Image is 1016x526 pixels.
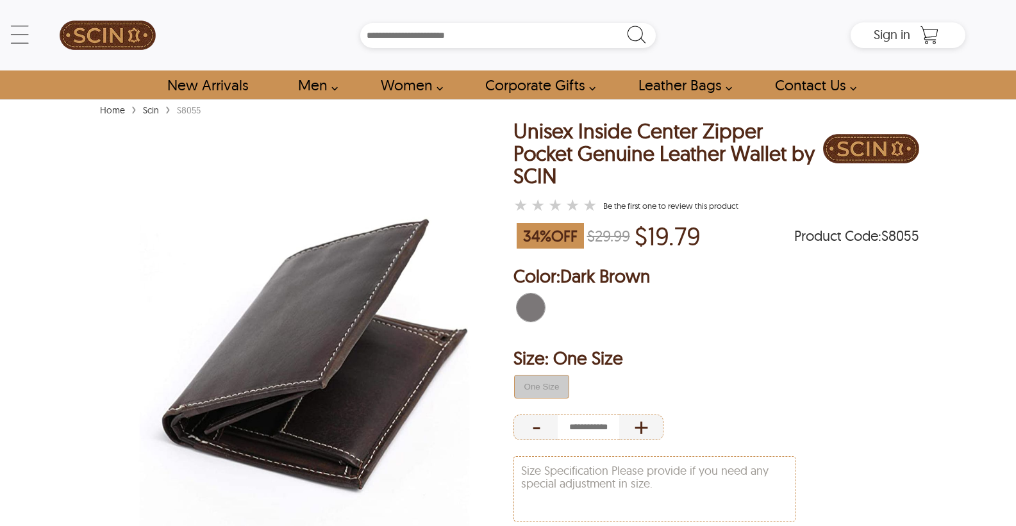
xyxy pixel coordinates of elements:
span: › [131,97,137,120]
a: Unisex Inside Center Zipper Pocket Genuine Leather Wallet by SCIN } [513,197,600,215]
a: contact-us [760,70,863,99]
label: 4 rating [565,199,579,211]
h1: Unisex Inside Center Zipper Pocket Genuine Leather Wallet by SCIN [513,120,824,188]
a: SCIN [51,6,165,64]
a: Sign in [874,31,910,41]
h2: Selected Filter by Size: One Size [513,345,920,371]
button: false [514,375,570,399]
span: Product Code: S8055 [794,229,919,242]
strike: $29.99 [587,226,630,245]
div: Decrease Quantity of Item [513,415,558,440]
span: › [165,97,171,120]
a: Shop Leather Corporate Gifts [471,70,603,99]
p: Price of $19.79 [635,221,701,251]
img: SCIN [60,6,156,64]
label: 1 rating [513,199,528,211]
span: Sign in [874,26,910,42]
span: Dark Brown [560,265,650,287]
textarea: Size Specification Please provide if you need any special adjustment in size. [514,457,795,521]
label: 5 rating [583,199,597,211]
div: Increase Quantity of Item [619,415,663,440]
img: Brand Logo PDP Image [823,120,919,177]
a: shop men's leather jackets [283,70,345,99]
a: Home [97,104,128,116]
div: Dark Brown [513,290,548,325]
h2: Selected Color: by Dark Brown [513,263,920,289]
span: 34 % OFF [517,223,584,249]
a: Unisex Inside Center Zipper Pocket Genuine Leather Wallet by SCIN } [603,201,738,211]
a: Shop New Arrivals [153,70,262,99]
a: Shop Women Leather Jackets [366,70,450,99]
div: S8055 [174,104,204,117]
a: Shopping Cart [917,26,942,45]
a: Scin [140,104,162,116]
label: 2 rating [531,199,545,211]
a: Brand Logo PDP Image [823,120,919,215]
a: Shop Leather Bags [624,70,739,99]
div: Brand Logo PDP Image [823,120,919,181]
label: 3 rating [548,199,562,211]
